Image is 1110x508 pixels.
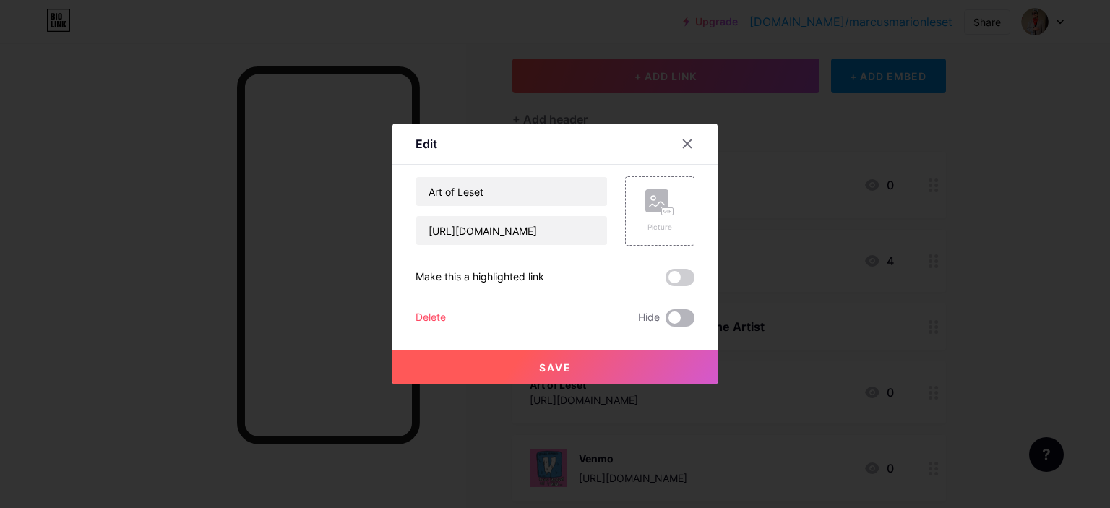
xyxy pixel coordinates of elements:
input: Title [416,177,607,206]
button: Save [392,350,718,384]
div: Edit [416,135,437,152]
div: Delete [416,309,446,327]
div: Make this a highlighted link [416,269,544,286]
input: URL [416,216,607,245]
span: Hide [638,309,660,327]
div: Picture [645,222,674,233]
span: Save [539,361,572,374]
